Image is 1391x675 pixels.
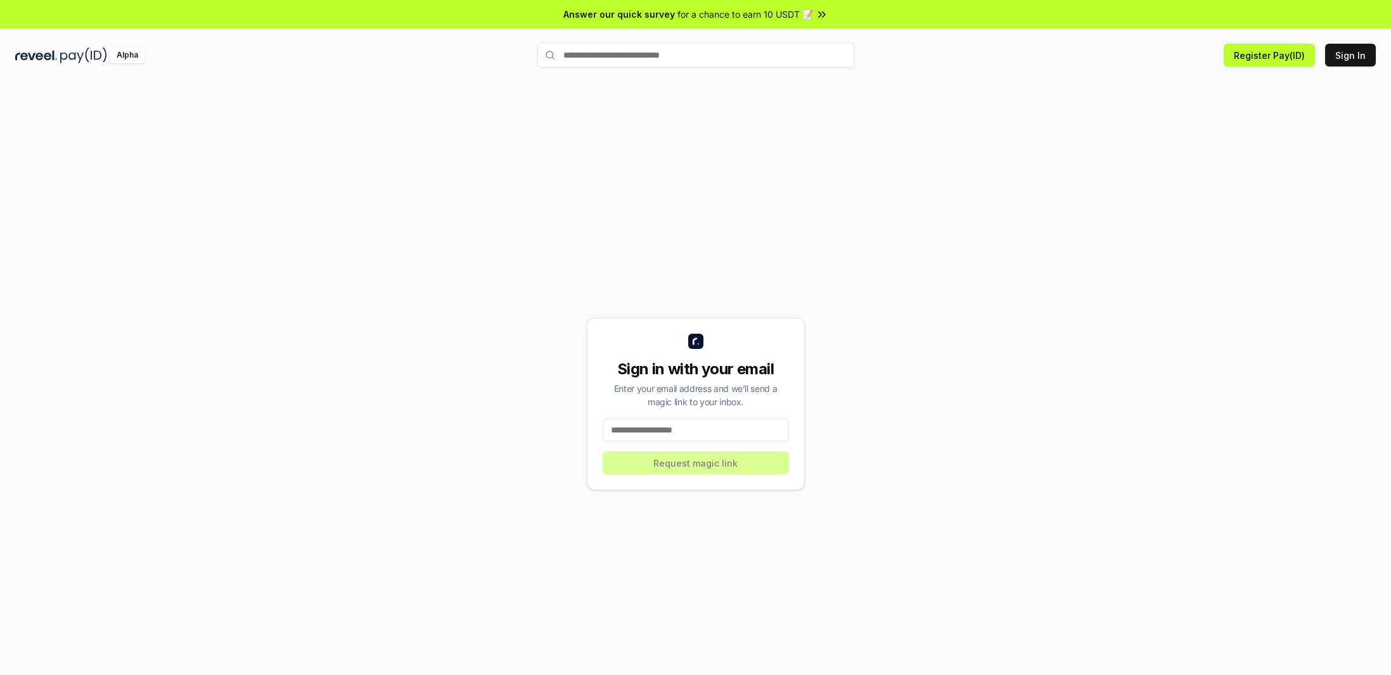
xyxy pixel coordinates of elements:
span: Answer our quick survey [563,8,675,21]
div: Sign in with your email [603,359,789,379]
button: Sign In [1325,44,1376,66]
img: pay_id [60,47,107,63]
img: logo_small [688,334,703,349]
div: Alpha [110,47,145,63]
span: for a chance to earn 10 USDT 📝 [677,8,813,21]
div: Enter your email address and we’ll send a magic link to your inbox. [603,382,789,408]
img: reveel_dark [15,47,58,63]
button: Register Pay(ID) [1224,44,1315,66]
